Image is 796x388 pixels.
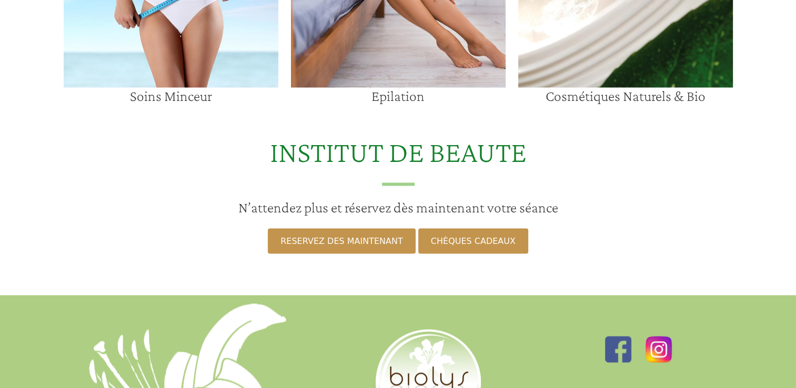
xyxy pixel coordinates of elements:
[605,336,631,362] img: Facebook
[6,135,790,186] h2: INSTITUT DE BEAUTE
[518,87,733,105] h3: Cosmétiques Naturels & Bio
[64,87,278,105] h3: Soins Minceur
[6,198,790,216] h3: N’attendez plus et réservez dès maintenant votre séance
[418,228,528,253] a: CHÈQUES CADEAUX
[291,87,506,105] h3: Epilation
[646,336,672,362] img: Instagram
[268,228,415,253] a: RESERVEZ DES MAINTENANT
